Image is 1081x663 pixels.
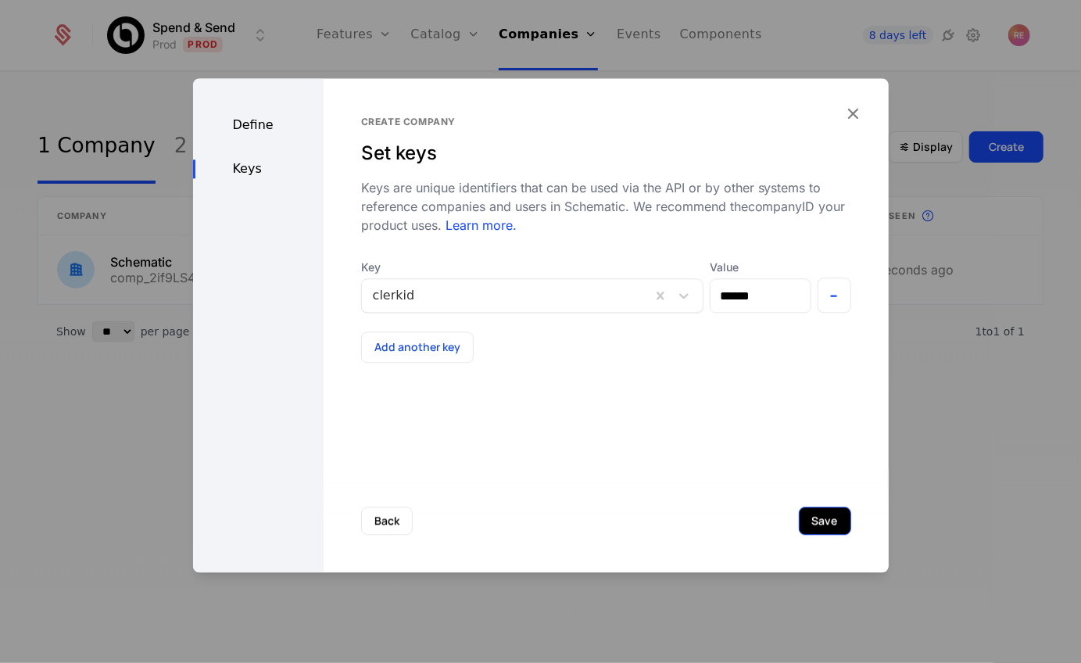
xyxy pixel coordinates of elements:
[361,116,851,128] div: Create company
[361,178,851,235] div: Keys are unique identifiers that can be used via the API or by other systems to reference compani...
[361,331,474,363] button: Add another key
[193,116,324,134] div: Define
[361,507,413,535] button: Back
[818,278,851,313] button: -
[193,159,324,178] div: Keys
[442,217,517,233] a: Learn more.
[799,507,851,535] button: Save
[361,141,851,166] div: Set keys
[361,260,703,275] span: Key
[710,260,811,275] label: Value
